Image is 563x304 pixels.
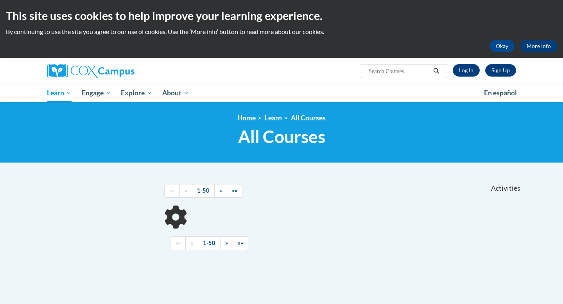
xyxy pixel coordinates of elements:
a: Previous [185,236,198,250]
span: Explore [121,88,152,98]
a: 1-50 [192,184,215,198]
a: Previous [179,184,192,198]
span: Engage [82,88,111,98]
a: All Courses [291,114,326,122]
a: Register [485,64,516,77]
a: Cox Campus [47,64,195,78]
a: About [157,84,194,102]
a: Log In [453,64,480,77]
a: Begining [170,236,186,250]
span: »» [232,187,237,194]
div: Main menu [35,84,528,102]
img: Cox Campus [47,64,134,78]
a: Learn [42,84,77,102]
a: End [233,236,248,250]
span: En español [484,89,517,97]
a: Begining [164,184,180,198]
span: « [185,187,187,194]
a: Next [220,236,233,250]
span: «« [175,240,181,246]
a: Learn [265,114,282,122]
span: All Courses [238,126,325,147]
button: Okay [489,40,515,52]
button: Search [430,66,442,76]
a: End [227,184,242,198]
a: Next [214,184,227,198]
a: En español [479,85,522,101]
p: By continuing to use the site you agree to our use of cookies. Use the ‘More info’ button to read... [6,27,557,36]
input: Search Courses [368,66,430,76]
a: 1-50 [198,236,221,250]
span: »» [238,240,243,246]
span: Learn [47,88,72,98]
a: More Info [520,40,557,52]
span: About [162,88,189,98]
a: Home [237,114,256,122]
span: » [225,240,228,246]
h2: This site uses cookies to help improve your learning experience. [6,8,557,23]
a: Explore [116,84,157,102]
span: « [190,240,193,246]
span: » [219,187,222,194]
span: «« [169,187,175,194]
span: Activities [491,184,520,193]
a: Engage [77,84,116,102]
